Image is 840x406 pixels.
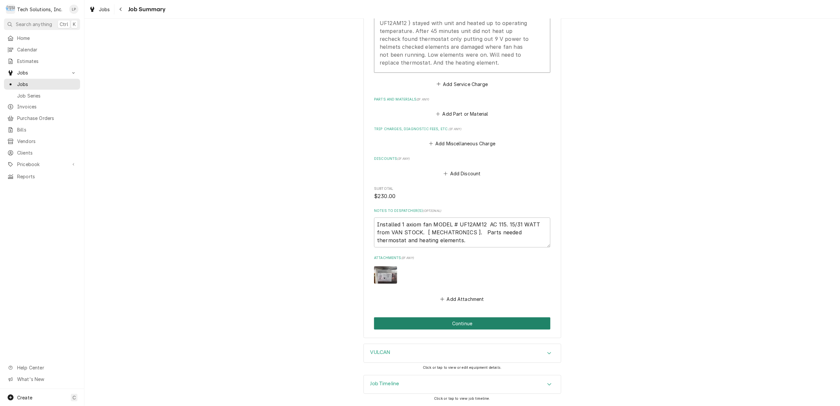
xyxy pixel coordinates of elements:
button: Accordion Details Expand Trigger [364,344,561,362]
span: Estimates [17,58,77,65]
span: Jobs [17,69,67,76]
a: Vendors [4,136,80,147]
button: Add Discount [443,169,482,178]
div: Subtotal [374,186,550,200]
a: Purchase Orders [4,113,80,124]
button: Add Attachment [439,294,485,304]
div: T [6,5,15,14]
span: Purchase Orders [17,115,77,122]
span: Vendors [17,138,77,145]
label: Discounts [374,156,550,161]
div: Parts and Materials [374,97,550,119]
span: Subtotal [374,186,550,191]
label: Attachments [374,255,550,261]
div: Accordion Header [364,344,561,362]
h3: Job Timeline [370,381,399,387]
label: Parts and Materials [374,97,550,102]
span: Search anything [16,21,52,28]
span: Clients [17,149,77,156]
span: ( if any ) [449,127,461,131]
img: nppfwfHsSNOJAD9NaM7z [374,266,397,284]
a: Home [4,33,80,43]
span: ( if any ) [417,98,429,101]
span: Invoices [17,103,77,110]
div: VULCAN [363,344,561,363]
span: Calendar [17,46,77,53]
span: Pricebook [17,161,67,168]
a: Invoices [4,101,80,112]
div: Tech Solutions, Inc. [17,6,62,13]
span: Help Center [17,364,76,371]
div: Accordion Header [364,375,561,394]
a: Estimates [4,56,80,67]
div: Discounts [374,156,550,178]
span: Job Summary [126,5,166,14]
button: Navigate back [116,4,126,14]
span: Subtotal [374,192,550,200]
div: Button Group Row [374,317,550,330]
button: Add Part or Material [435,109,489,119]
span: K [73,21,76,28]
span: ( if any ) [401,256,414,260]
span: ( optional ) [423,209,442,213]
a: Clients [4,147,80,158]
a: Go to What's New [4,374,80,385]
span: Bills [17,126,77,133]
div: Lisa Paschal's Avatar [69,5,78,14]
div: Job Timeline [363,375,561,394]
span: C [72,394,76,401]
a: Reports [4,171,80,182]
span: What's New [17,376,76,383]
span: Click or tap to view or edit equipment details. [423,365,502,370]
a: Go to Pricebook [4,159,80,170]
span: ( if any ) [397,157,410,160]
a: Go to Jobs [4,67,80,78]
div: Notes to Dispatcher(s) [374,208,550,247]
span: Click or tap to view job timeline. [434,396,490,401]
button: Add Service Charge [435,79,489,89]
a: Job Series [4,90,80,101]
span: Jobs [17,81,77,88]
span: Ctrl [60,21,68,28]
button: Search anythingCtrlK [4,18,80,30]
button: Add Miscellaneous Charge [428,139,496,148]
span: Job Series [17,92,77,99]
a: Jobs [86,4,113,15]
a: Go to Help Center [4,362,80,373]
span: Home [17,35,77,42]
div: LP [69,5,78,14]
h3: VULCAN [370,349,391,356]
a: Bills [4,124,80,135]
div: Attachments [374,255,550,304]
button: Accordion Details Expand Trigger [364,375,561,394]
label: Notes to Dispatcher(s) [374,208,550,214]
label: Trip Charges, Diagnostic Fees, etc. [374,127,550,132]
button: Continue [374,317,550,330]
a: Jobs [4,79,80,90]
div: Button Group [374,317,550,330]
a: Calendar [4,44,80,55]
span: $230.00 [374,193,395,199]
span: Reports [17,173,77,180]
div: Trip Charges, Diagnostic Fees, etc. [374,127,550,148]
span: Jobs [99,6,110,13]
textarea: Installed 1 axiom fan MODEL # UF12AM12 AC 115. 15/31 WATT from VAN STOCK. [ MECHATRONICS ]. Parts... [374,217,550,247]
div: Tech Solutions, Inc.'s Avatar [6,5,15,14]
span: Create [17,395,32,400]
